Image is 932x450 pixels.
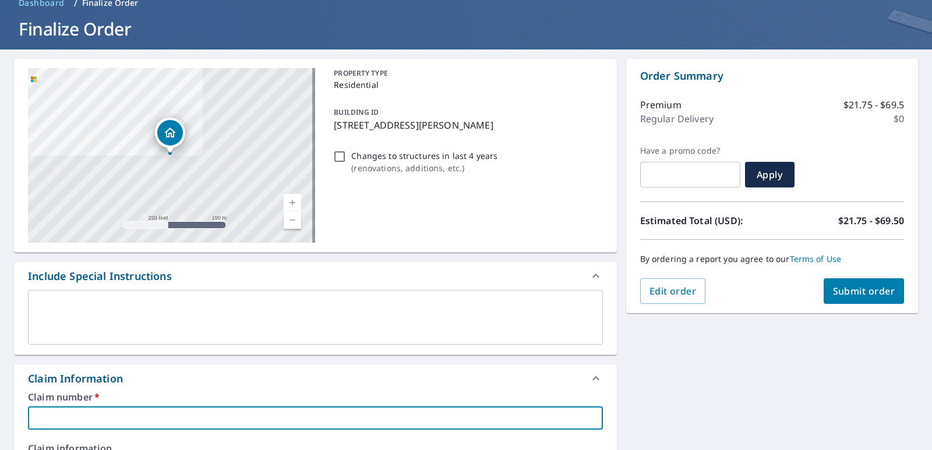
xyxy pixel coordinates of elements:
p: Premium [640,98,682,112]
div: Claim Information [14,364,617,392]
p: Regular Delivery [640,112,714,126]
p: PROPERTY TYPE [334,68,598,79]
div: Include Special Instructions [28,268,172,284]
button: Apply [745,162,795,187]
a: Current Level 17, Zoom In [284,194,301,211]
p: BUILDING ID [334,107,379,117]
div: Dropped pin, building 1, Residential property, 318 Zetterower Rd Statesboro, GA 30458 [155,118,185,154]
p: Estimated Total (USD): [640,214,772,228]
span: Submit order [833,285,895,297]
h1: Finalize Order [14,17,918,41]
p: By ordering a report you agree to our [640,254,904,264]
p: $21.75 - $69.5 [843,98,904,112]
p: Order Summary [640,68,904,84]
a: Terms of Use [790,253,842,264]
p: $0 [894,112,904,126]
div: Include Special Instructions [14,262,617,290]
span: Edit order [649,285,697,297]
button: Submit order [824,278,905,304]
p: ( renovations, additions, etc. ) [351,162,497,174]
p: Changes to structures in last 4 years [351,150,497,162]
label: Claim number [28,392,603,402]
p: [STREET_ADDRESS][PERSON_NAME] [334,118,598,132]
button: Edit order [640,278,706,304]
label: Have a promo code? [640,146,740,156]
a: Current Level 17, Zoom Out [284,211,301,229]
span: Apply [754,168,785,181]
p: Residential [334,79,598,91]
p: $21.75 - $69.50 [838,214,904,228]
div: Claim Information [28,371,123,387]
